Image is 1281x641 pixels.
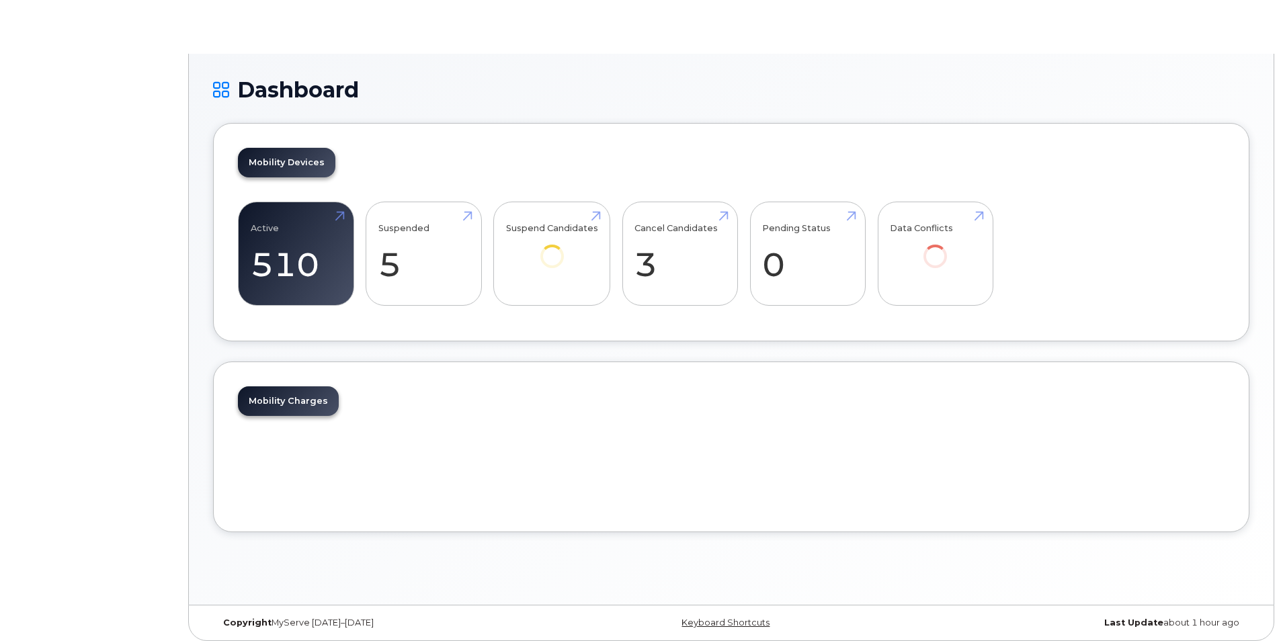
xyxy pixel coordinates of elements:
a: Mobility Charges [238,386,339,416]
div: about 1 hour ago [904,617,1249,628]
h1: Dashboard [213,78,1249,101]
a: Mobility Devices [238,148,335,177]
a: Keyboard Shortcuts [681,617,770,628]
a: Pending Status 0 [762,210,853,298]
strong: Copyright [223,617,272,628]
a: Cancel Candidates 3 [634,210,725,298]
div: MyServe [DATE]–[DATE] [213,617,559,628]
strong: Last Update [1104,617,1163,628]
a: Suspended 5 [378,210,469,298]
a: Data Conflicts [890,210,981,287]
a: Active 510 [251,210,341,298]
a: Suspend Candidates [506,210,598,287]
